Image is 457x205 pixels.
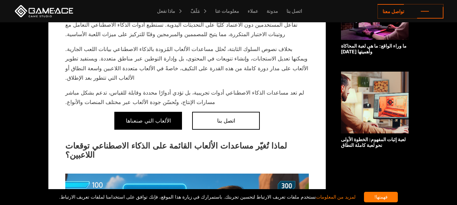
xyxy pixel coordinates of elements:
[378,4,443,19] a: تواصل معنا
[192,112,260,129] a: اتصل بنا
[341,136,406,148] font: لعبة إثبات المفهوم: الخطوة الأولى نحو لعبة كاملة النطاق
[341,72,409,133] img: متعلق ب
[215,8,239,14] font: معلومات عنا
[341,43,407,54] font: ما وراء الواقع: ما هي لعبة المحاكاة وأهميتها [DATE]
[59,194,316,200] font: نستخدم ملفات تعريف الارتباط لتحسين تجربتك. باستمرارك في زيارة هذا الموقع، فإنك توافق على استخدامن...
[217,117,235,124] font: اتصل بنا
[374,194,388,200] font: فهمتها!
[341,72,409,148] a: لعبة إثبات المفهوم: الخطوة الأولى نحو لعبة كاملة النطاق
[248,8,258,14] font: عملاء
[316,194,356,200] a: لمزيد من المعلومات
[114,112,182,129] a: الألعاب التي صنعناها
[65,89,304,105] font: لم تعد مساعدات الذكاء الاصطناعي أدوات تجريبية، بل تؤدي أدوارًا محددة وقابلة للقياس، تدعم بشكل مبا...
[267,8,278,14] font: مدونة
[126,117,171,124] font: الألعاب التي صنعناها
[287,8,302,14] font: اتصل بنا
[65,141,287,159] font: لماذا تُغيّر مساعدات الألعاب القائمة على الذكاء الاصطناعي توقعات اللاعبين؟
[65,46,308,81] font: بخلاف نصوص السلوك الثابتة، تُحلل مساعدات الألعاب المُزودة بالذكاء الاصطناعي بيانات اللعب الجارية....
